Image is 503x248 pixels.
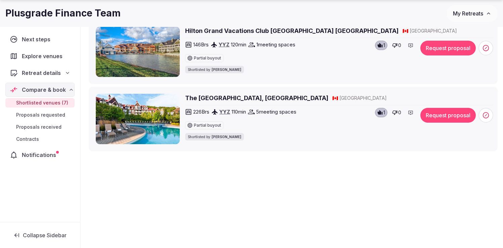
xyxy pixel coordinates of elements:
[339,95,387,101] span: [GEOGRAPHIC_DATA]
[5,148,75,162] a: Notifications
[22,86,66,94] span: Compare & book
[390,41,403,50] button: 0
[16,124,61,130] span: Proposals received
[5,122,75,132] a: Proposals received
[383,42,385,49] span: 1
[375,41,387,50] button: 1
[185,133,244,140] div: Shortlisted by
[375,108,387,117] button: 1
[398,42,401,49] span: 0
[22,35,53,43] span: Next steps
[219,41,229,48] a: YYZ
[16,99,68,106] span: Shortlisted venues (7)
[22,151,59,159] span: Notifications
[383,109,385,116] span: 1
[5,49,75,63] a: Explore venues
[453,10,483,17] span: My Retreats
[96,94,180,144] img: The Westin Trillium House, Blue Mountain
[232,108,246,115] span: 110 min
[410,28,457,34] span: [GEOGRAPHIC_DATA]
[5,110,75,120] a: Proposals requested
[5,134,75,144] a: Contracts
[194,123,221,127] span: Partial buyout
[5,228,75,243] button: Collapse Sidebar
[5,7,121,20] h1: Plusgrade Finance Team
[22,69,61,77] span: Retreat details
[16,136,39,142] span: Contracts
[219,109,230,115] a: YYZ
[390,108,403,117] button: 0
[398,109,401,116] span: 0
[420,108,476,123] button: Request proposal
[185,66,244,73] div: Shortlisted by
[185,27,399,35] a: Hilton Grand Vacations Club [GEOGRAPHIC_DATA] [GEOGRAPHIC_DATA]
[256,108,296,115] span: 5 meeting spaces
[256,41,295,48] span: 1 meeting spaces
[5,98,75,108] a: Shortlisted venues (7)
[193,41,209,48] span: 146 Brs
[22,52,65,60] span: Explore venues
[193,108,209,115] span: 226 Brs
[23,232,67,239] span: Collapse Sidebar
[212,67,241,72] span: [PERSON_NAME]
[212,134,241,139] span: [PERSON_NAME]
[16,112,65,118] span: Proposals requested
[420,41,476,55] button: Request proposal
[194,56,221,60] span: Partial buyout
[5,32,75,46] a: Next steps
[332,95,338,101] button: 🇨🇦
[447,5,498,22] button: My Retreats
[96,27,180,77] img: Hilton Grand Vacations Club Blue Mountain Canada
[185,94,328,102] a: The [GEOGRAPHIC_DATA], [GEOGRAPHIC_DATA]
[403,28,408,34] button: 🇨🇦
[231,41,246,48] span: 120 min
